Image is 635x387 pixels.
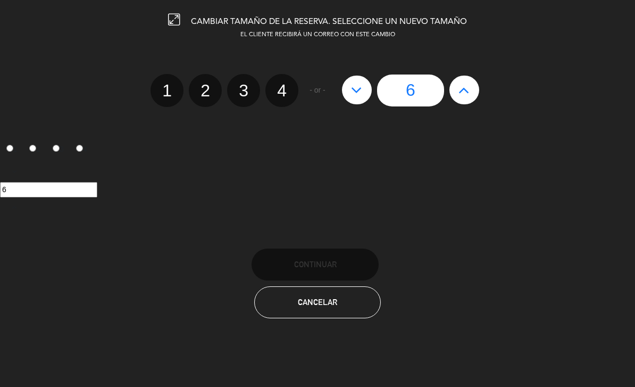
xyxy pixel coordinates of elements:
input: 3 [53,145,60,152]
input: 2 [29,145,36,152]
label: 3 [227,74,260,107]
span: CAMBIAR TAMAÑO DE LA RESERVA. SELECCIONE UN NUEVO TAMAÑO [191,18,467,26]
input: 1 [6,145,13,152]
span: EL CLIENTE RECIBIRÁ UN CORREO CON ESTE CAMBIO [240,32,395,38]
span: Continuar [294,260,337,269]
span: Cancelar [298,298,337,307]
button: Continuar [252,249,379,281]
label: 2 [189,74,222,107]
span: - or - [310,84,325,96]
button: Cancelar [254,286,381,318]
label: 2 [23,141,47,159]
label: 4 [70,141,93,159]
label: 3 [47,141,70,159]
label: 4 [265,74,298,107]
label: 1 [151,74,183,107]
input: 4 [76,145,83,152]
